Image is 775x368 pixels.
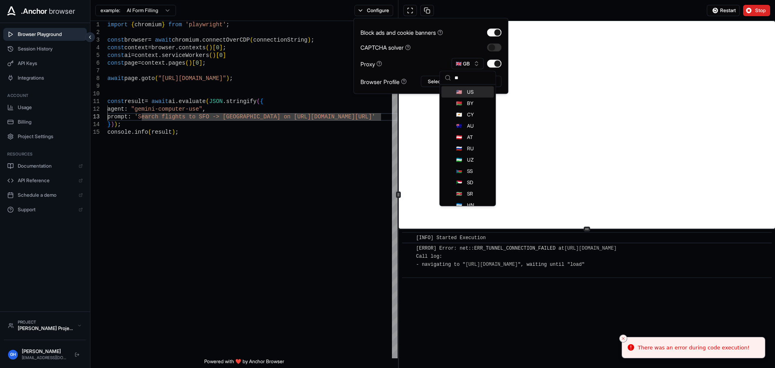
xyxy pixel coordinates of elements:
[90,82,100,90] div: 9
[90,52,100,59] div: 5
[467,179,473,186] span: SD
[219,52,222,59] span: 0
[467,145,474,152] span: RU
[155,37,172,43] span: await
[456,134,462,141] span: 🇦🇹
[195,60,199,66] span: 0
[456,168,462,175] span: 🇸🇸
[467,111,474,118] span: CY
[223,52,226,59] span: ]
[168,60,185,66] span: pages
[720,7,736,14] span: Restart
[755,7,767,14] span: Stop
[467,100,473,107] span: BY
[209,98,223,105] span: JSON
[172,37,199,43] span: chromium
[212,52,216,59] span: )
[467,168,473,175] span: SS
[467,191,473,197] span: SR
[3,57,87,70] button: API Keys
[124,60,138,66] span: page
[90,113,100,121] div: 13
[124,44,148,51] span: context
[151,98,168,105] span: await
[172,129,175,135] span: )
[456,111,462,118] span: 🇨🇾
[117,121,121,128] span: ;
[456,89,462,95] span: 🇺🇸
[107,121,111,128] span: }
[440,85,496,206] div: Suggestions
[465,262,518,267] a: [URL][DOMAIN_NAME]
[467,89,473,95] span: US
[161,52,209,59] span: serviceWorkers
[175,44,178,51] span: .
[148,37,151,43] span: =
[158,52,161,59] span: .
[18,206,75,213] span: Support
[18,60,83,67] span: API Keys
[456,179,462,186] span: 🇸🇩
[90,36,100,44] div: 3
[219,44,222,51] span: ]
[18,325,73,332] div: [PERSON_NAME] Project
[209,44,212,51] span: )
[456,202,462,208] span: 🇭🇳
[456,191,462,197] span: 🇸🇷
[168,21,182,28] span: from
[467,157,473,163] span: UZ
[138,75,141,82] span: .
[360,59,382,68] div: Proxy
[178,44,205,51] span: contexts
[18,104,83,111] span: Usage
[3,116,87,128] button: Billing
[18,133,83,140] span: Project Settings
[90,29,100,36] div: 2
[178,98,205,105] span: evaluate
[3,71,87,84] button: Integrations
[168,98,175,105] span: ai
[18,192,75,198] span: Schedule a demo
[223,98,226,105] span: .
[226,98,257,105] span: stringify
[134,52,158,59] span: context
[564,246,617,251] a: [URL][DOMAIN_NAME]
[253,37,307,43] span: connectionString
[90,98,100,105] div: 11
[124,37,148,43] span: browser
[175,98,178,105] span: .
[421,76,502,87] button: Select Profile...
[204,358,284,368] span: Powered with ❤️ by Anchor Browser
[131,52,134,59] span: =
[403,5,417,16] button: Open in full screen
[202,106,205,112] span: ,
[148,129,151,135] span: (
[229,75,232,82] span: ;
[257,98,260,105] span: (
[107,60,124,66] span: const
[124,106,128,112] span: :
[128,114,131,120] span: :
[131,21,134,28] span: {
[107,129,131,135] span: console
[3,42,87,55] button: Session History
[72,350,82,360] button: Logout
[165,60,168,66] span: .
[5,5,18,18] img: Anchor Icon
[107,114,128,120] span: prompt
[216,52,219,59] span: [
[360,77,407,86] div: Browser Profile
[456,100,462,107] span: 🇧🇾
[456,123,462,129] span: 🇦🇺
[416,235,486,241] span: [INFO] Started Execution
[216,44,219,51] span: 0
[107,98,124,105] span: const
[638,344,750,352] div: There was an error during code execution!
[101,7,120,14] span: example:
[360,43,411,52] div: CAPTCHA solver
[18,177,75,184] span: API Reference
[192,60,195,66] span: [
[311,37,314,43] span: ;
[114,121,117,128] span: )
[90,44,100,52] div: 4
